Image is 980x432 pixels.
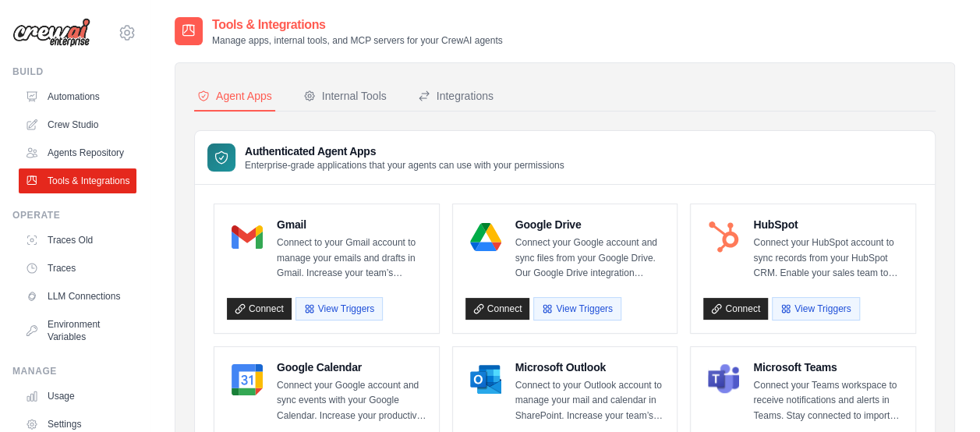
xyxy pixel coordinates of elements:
div: Manage [12,365,136,377]
a: Connect [703,298,768,320]
a: Automations [19,84,136,109]
p: Connect to your Outlook account to manage your mail and calendar in SharePoint. Increase your tea... [515,378,665,424]
a: Traces [19,256,136,281]
p: Connect your HubSpot account to sync records from your HubSpot CRM. Enable your sales team to clo... [753,235,903,282]
a: Environment Variables [19,312,136,349]
h4: Gmail [277,217,426,232]
a: Usage [19,384,136,409]
button: View Triggers [533,297,621,320]
img: Logo [12,18,90,48]
img: Gmail Logo [232,221,263,253]
div: Operate [12,209,136,221]
a: Agents Repository [19,140,136,165]
a: Tools & Integrations [19,168,136,193]
div: Agent Apps [197,88,272,104]
p: Connect your Google account and sync files from your Google Drive. Our Google Drive integration e... [515,235,665,282]
button: Internal Tools [300,82,390,112]
img: Google Calendar Logo [232,364,263,395]
a: Traces Old [19,228,136,253]
h3: Authenticated Agent Apps [245,143,564,159]
img: Microsoft Outlook Logo [470,364,501,395]
h4: Microsoft Outlook [515,359,665,375]
div: Internal Tools [303,88,387,104]
p: Manage apps, internal tools, and MCP servers for your CrewAI agents [212,34,503,47]
img: HubSpot Logo [708,221,739,253]
p: Enterprise-grade applications that your agents can use with your permissions [245,159,564,172]
button: View Triggers [772,297,859,320]
button: Integrations [415,82,497,112]
a: LLM Connections [19,284,136,309]
h2: Tools & Integrations [212,16,503,34]
p: Connect your Teams workspace to receive notifications and alerts in Teams. Stay connected to impo... [753,378,903,424]
h4: HubSpot [753,217,903,232]
p: Connect your Google account and sync events with your Google Calendar. Increase your productivity... [277,378,426,424]
img: Microsoft Teams Logo [708,364,739,395]
div: Integrations [418,88,494,104]
h4: Google Drive [515,217,665,232]
button: View Triggers [295,297,383,320]
div: Build [12,66,136,78]
a: Connect [227,298,292,320]
h4: Microsoft Teams [753,359,903,375]
img: Google Drive Logo [470,221,501,253]
h4: Google Calendar [277,359,426,375]
a: Crew Studio [19,112,136,137]
a: Connect [465,298,530,320]
p: Connect to your Gmail account to manage your emails and drafts in Gmail. Increase your team’s pro... [277,235,426,282]
button: Agent Apps [194,82,275,112]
